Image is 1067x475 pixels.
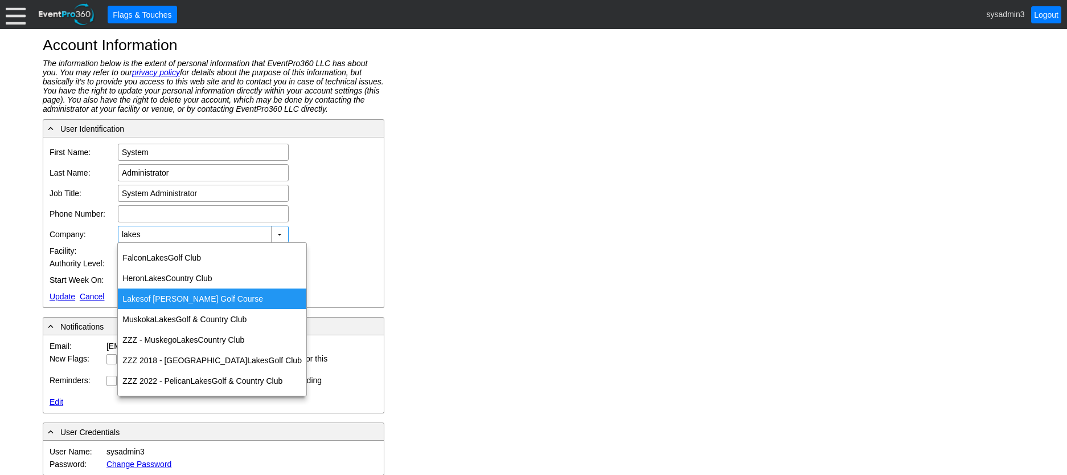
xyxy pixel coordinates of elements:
[48,458,105,470] td: Password:
[118,289,306,309] div: of [PERSON_NAME] Golf Course
[118,371,306,391] div: ZZZ 2022 - Pelican Golf & Country Club
[117,242,307,396] div: dijit_form_FilteringSelect_4_popup
[48,340,105,352] td: Email:
[122,294,143,303] span: Lakes
[48,270,116,290] td: Start Week On:
[144,274,165,283] span: Lakes
[132,68,180,77] a: privacy policy
[48,142,116,163] td: First Name:
[48,374,105,396] td: Reminders:
[110,9,174,21] span: Flags & Touches
[146,253,167,262] span: Lakes
[50,292,75,301] a: Update
[46,122,381,135] div: User Identification
[118,350,306,371] div: ZZZ 2018 - [GEOGRAPHIC_DATA] Golf Club
[48,224,116,245] td: Company:
[46,320,381,332] div: Notifications
[106,460,171,469] a: Change Password
[48,445,105,458] td: User Name:
[118,268,306,289] div: Heron Country Club
[118,247,306,268] div: Falcon Golf Club
[43,59,384,113] div: The information below is the extent of personal information that EventPro360 LLC has about you. Y...
[48,163,116,183] td: Last Name:
[50,397,63,407] a: Edit
[60,124,124,133] span: User Identification
[6,5,26,25] div: Menu: Click or 'Crtl+M' to toggle menu open/close
[1031,6,1061,23] a: Logout
[48,352,105,374] td: New Flags:
[48,245,116,257] td: Facility:
[60,322,104,331] span: Notifications
[37,2,96,27] img: EventPro360
[118,330,306,350] div: ZZZ - Muskego Country Club
[60,428,120,437] span: User Credentials
[987,9,1025,18] span: sysadmin3
[46,425,381,438] div: User Credentials
[247,356,268,365] span: Lakes
[154,315,175,324] span: Lakes
[80,292,105,301] a: Cancel
[190,376,211,385] span: Lakes
[105,445,378,458] td: sysadmin3
[48,204,116,224] td: Phone Number:
[48,183,116,204] td: Job Title:
[177,335,198,344] span: Lakes
[43,38,1024,53] h1: Account Information
[118,309,306,330] div: Muskoka Golf & Country Club
[106,342,241,351] div: [EMAIL_ADDRESS][DOMAIN_NAME]
[48,257,116,270] td: Authority Level:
